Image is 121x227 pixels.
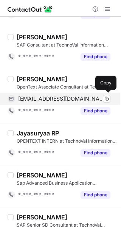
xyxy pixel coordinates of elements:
div: OPENTEXT INTERN at TechnoVal Information Systems [17,138,116,145]
div: [PERSON_NAME] [17,75,67,83]
button: Reveal Button [81,149,110,157]
div: Sap Advanced Business Application Programming Consultant at TechnoVal Information Systems [17,180,116,187]
button: Reveal Button [81,191,110,199]
div: [PERSON_NAME] [17,213,67,221]
div: OpenText Associate Consultant at TechnoVal Information Systems [17,84,116,90]
button: Reveal Button [81,107,110,115]
div: SAP Consultant at TechnoVal Information Systems [17,42,116,48]
img: ContactOut v5.3.10 [8,5,53,14]
span: [EMAIL_ADDRESS][DOMAIN_NAME] [18,95,105,102]
div: Jayasuryaa RP [17,129,59,137]
button: Reveal Button [81,53,110,61]
div: [PERSON_NAME] [17,171,67,179]
div: [PERSON_NAME] [17,33,67,41]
